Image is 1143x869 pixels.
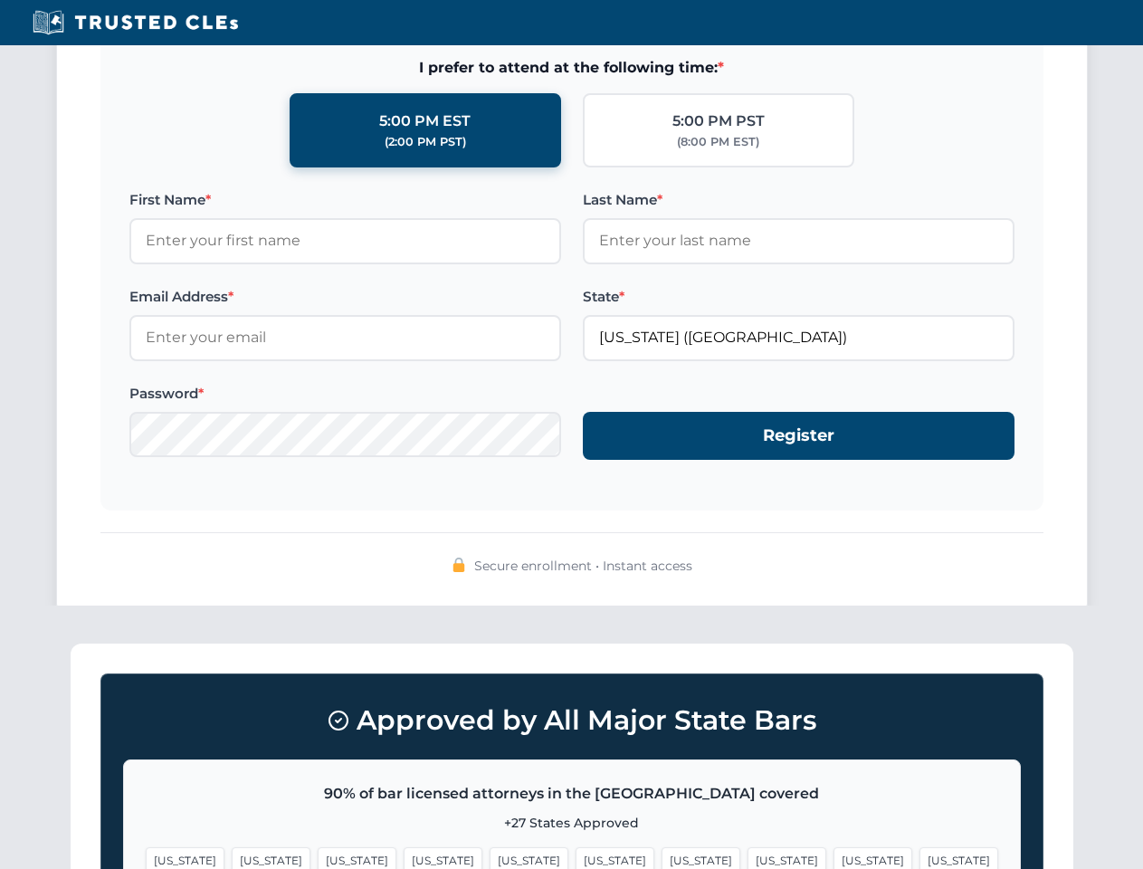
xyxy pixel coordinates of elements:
[27,9,243,36] img: Trusted CLEs
[672,110,765,133] div: 5:00 PM PST
[583,218,1014,263] input: Enter your last name
[379,110,471,133] div: 5:00 PM EST
[583,315,1014,360] input: Florida (FL)
[129,286,561,308] label: Email Address
[385,133,466,151] div: (2:00 PM PST)
[583,412,1014,460] button: Register
[129,315,561,360] input: Enter your email
[452,558,466,572] img: 🔒
[583,189,1014,211] label: Last Name
[129,383,561,405] label: Password
[123,696,1021,745] h3: Approved by All Major State Bars
[474,556,692,576] span: Secure enrollment • Instant access
[129,218,561,263] input: Enter your first name
[583,286,1014,308] label: State
[677,133,759,151] div: (8:00 PM EST)
[129,189,561,211] label: First Name
[146,782,998,806] p: 90% of bar licensed attorneys in the [GEOGRAPHIC_DATA] covered
[129,56,1014,80] span: I prefer to attend at the following time:
[146,813,998,833] p: +27 States Approved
